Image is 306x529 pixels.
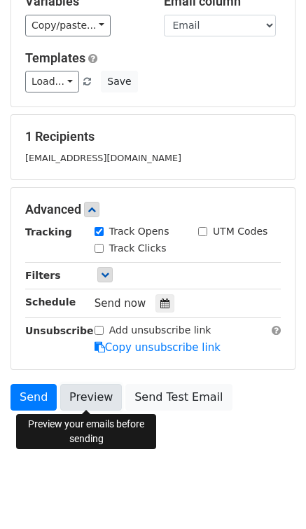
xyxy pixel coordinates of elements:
a: Copy/paste... [25,15,111,36]
a: Preview [60,384,122,411]
a: Templates [25,50,85,65]
h5: 1 Recipients [25,129,281,144]
label: Track Opens [109,224,169,239]
strong: Filters [25,270,61,281]
iframe: Chat Widget [236,462,306,529]
div: Preview your emails before sending [16,414,156,449]
small: [EMAIL_ADDRESS][DOMAIN_NAME] [25,153,181,163]
a: Send [11,384,57,411]
label: Track Clicks [109,241,167,256]
strong: Schedule [25,296,76,308]
label: Add unsubscribe link [109,323,211,338]
a: Load... [25,71,79,92]
strong: Unsubscribe [25,325,94,336]
h5: Advanced [25,202,281,217]
button: Save [101,71,137,92]
label: UTM Codes [213,224,267,239]
strong: Tracking [25,226,72,238]
a: Copy unsubscribe link [95,341,221,354]
a: Send Test Email [125,384,232,411]
span: Send now [95,297,146,310]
